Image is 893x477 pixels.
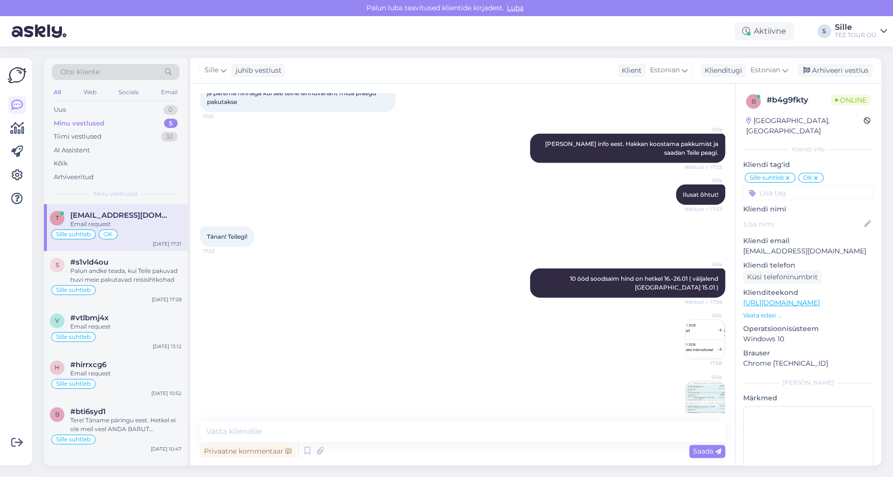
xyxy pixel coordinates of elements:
[701,65,742,76] div: Klienditugi
[70,360,106,369] span: #hirrxcg6
[232,65,282,76] div: juhib vestlust
[743,270,822,284] div: Küsi telefoninumbrit
[744,219,862,229] input: Lisa nimi
[55,364,60,371] span: h
[117,86,141,99] div: Socials
[743,324,873,334] p: Operatsioonisüsteem
[743,160,873,170] p: Kliendi tag'id
[685,205,722,212] span: Nähtud ✓ 17:53
[56,261,59,269] span: s
[161,132,178,142] div: 32
[686,319,725,358] img: Attachment
[70,313,109,322] span: #vtlbmj4x
[743,298,820,307] a: [URL][DOMAIN_NAME]
[743,145,873,154] div: Kliendi info
[163,105,178,115] div: 0
[56,436,91,442] span: Sille suhtleb
[56,287,91,293] span: Sille suhtleb
[207,232,247,240] span: Tänan! Teilegi!
[55,411,60,418] span: b
[81,86,99,99] div: Web
[204,65,219,76] span: Sille
[835,23,887,39] a: SilleTEZ TOUR OÜ
[56,231,91,237] span: Sille suhtleb
[743,378,873,387] div: [PERSON_NAME]
[8,66,26,84] img: Askly Logo
[164,119,178,128] div: 5
[103,231,113,237] span: OK
[70,220,182,228] div: Email request
[159,86,180,99] div: Email
[751,98,756,105] span: b
[686,125,722,133] span: Sille
[650,65,680,76] span: Estonian
[52,86,63,99] div: All
[746,116,864,136] div: [GEOGRAPHIC_DATA], [GEOGRAPHIC_DATA]
[797,64,873,77] div: Arhiveeri vestlus
[54,105,66,115] div: Uus
[545,140,720,156] span: [PERSON_NAME] info eest. Hakkan koostama pakkumist ja saadan Teile peagi.
[685,311,722,319] span: Sille
[686,381,725,420] img: Attachment
[70,369,182,378] div: Email request
[70,267,182,284] div: Palun andke teada, kui Teile pakuvad huvi meie pakutavad reisisihtkohad
[200,445,295,458] div: Privaatne kommentaar
[54,159,68,168] div: Kõik
[686,260,722,268] span: Sille
[743,246,873,256] p: [EMAIL_ADDRESS][DOMAIN_NAME]
[835,23,876,31] div: Sille
[743,311,873,320] p: Vaata edasi ...
[743,260,873,270] p: Kliendi telefon
[743,334,873,344] p: Windows 10
[751,65,780,76] span: Estonian
[203,112,240,120] span: 17:51
[570,274,720,290] span: 10 ööd soodsaim hind on hetkel 16.-26.01 ( väljalend [GEOGRAPHIC_DATA] 15.01 )
[70,407,106,416] span: #bti6syd1
[54,132,101,142] div: Tiimi vestlused
[685,359,722,366] span: 17:58
[750,175,784,181] span: Sille suhtleb
[686,176,722,184] span: Sille
[693,447,721,456] span: Saada
[56,381,91,387] span: Sille suhtleb
[743,204,873,214] p: Kliendi nimi
[767,94,831,106] div: # b4g9fkty
[54,119,104,128] div: Minu vestlused
[61,67,100,77] span: Otsi kliente
[54,145,90,155] div: AI Assistent
[70,258,108,267] span: #s1vld4ou
[504,3,527,12] span: Luba
[685,298,722,305] span: Nähtud ✓ 17:58
[152,296,182,303] div: [DATE] 17:28
[70,211,172,220] span: tanel_prii@hotmail.com
[70,416,182,434] div: Tere! Täname päringu eest. Hetkel ei ole meil veel ANDA BARUT COLLECTION süsteemis saadaval. Kahj...
[743,186,873,200] input: Lisa tag
[835,31,876,39] div: TEZ TOUR OÜ
[683,190,718,198] span: Ilusat õhtut!
[803,175,812,181] span: OK
[151,390,182,397] div: [DATE] 10:52
[734,22,794,40] div: Aktiivne
[56,334,91,340] span: Sille suhtleb
[153,343,182,350] div: [DATE] 13:12
[685,163,722,170] span: Nähtud ✓ 17:53
[153,240,182,248] div: [DATE] 17:31
[70,322,182,331] div: Email request
[618,65,642,76] div: Klient
[56,214,59,222] span: t
[831,95,871,105] span: Online
[54,172,94,182] div: Arhiveeritud
[743,393,873,403] p: Märkmed
[55,317,59,324] span: v
[817,24,831,38] div: S
[94,189,138,198] span: Minu vestlused
[151,445,182,453] div: [DATE] 10:47
[743,288,873,298] p: Klienditeekond
[743,236,873,246] p: Kliendi email
[685,373,722,380] span: Sille
[743,358,873,369] p: Chrome [TECHNICAL_ID]
[203,247,240,254] span: 17:53
[743,348,873,358] p: Brauser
